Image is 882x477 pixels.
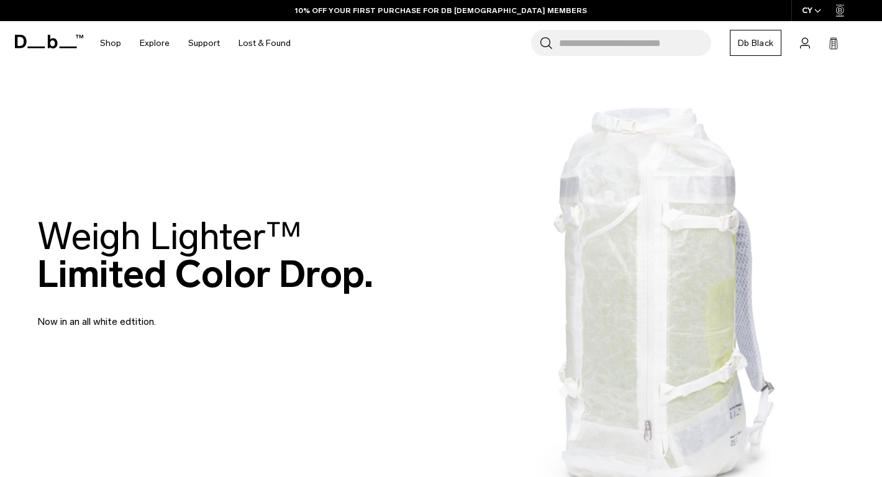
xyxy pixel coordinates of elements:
[295,5,587,16] a: 10% OFF YOUR FIRST PURCHASE FOR DB [DEMOGRAPHIC_DATA] MEMBERS
[37,217,373,293] h2: Limited Color Drop.
[37,299,335,329] p: Now in an all white edtition.
[100,21,121,65] a: Shop
[188,21,220,65] a: Support
[140,21,170,65] a: Explore
[91,21,300,65] nav: Main Navigation
[730,30,781,56] a: Db Black
[37,214,302,259] span: Weigh Lighter™
[239,21,291,65] a: Lost & Found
